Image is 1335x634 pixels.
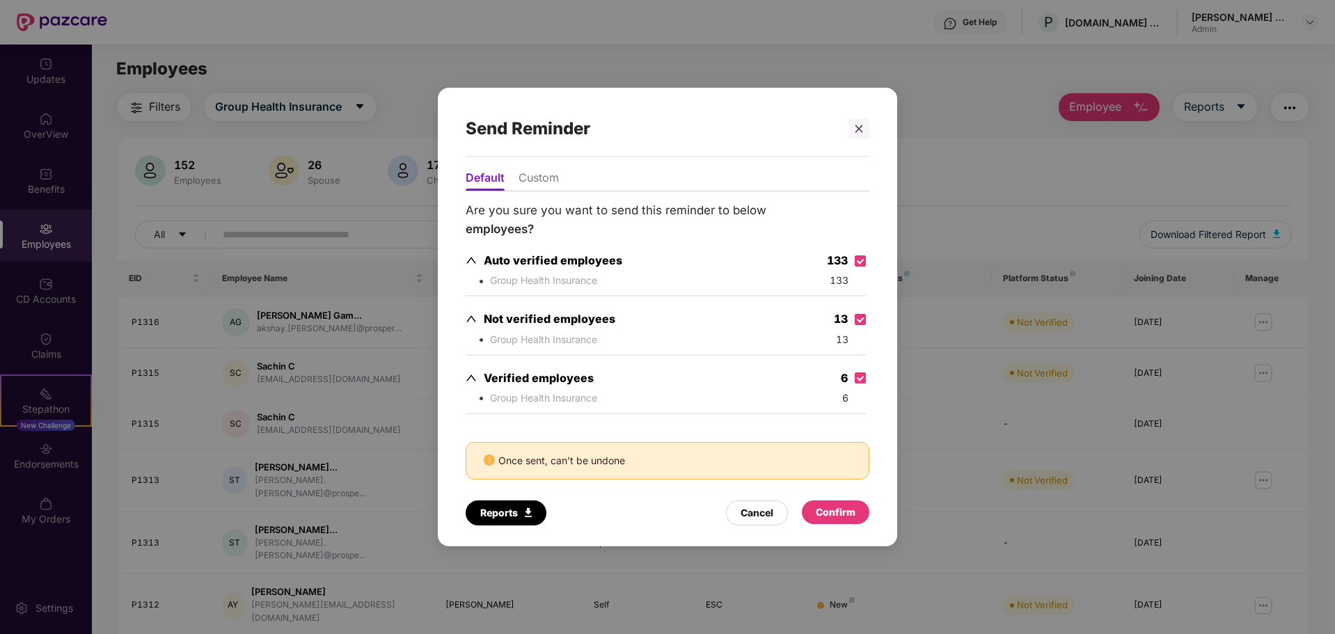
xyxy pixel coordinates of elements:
div: Confirm [816,505,855,520]
div: Send Reminder [466,102,836,156]
img: svg+xml;base64,PHN2ZyB4bWxucz0iaHR0cDovL3d3dy53My5vcmcvMjAwMC9zdmciIHdpZHRoPSI4IiBoZWlnaHQ9IjgiIH... [480,280,483,283]
div: Cancel [741,505,773,521]
span: 13 [834,312,848,326]
span: up [466,372,477,383]
span: 133 [830,273,848,288]
p: Are you sure you want to send this reminder to below [466,201,869,238]
div: employees? [466,220,869,239]
img: svg+xml;base64,PHN2ZyB4bWxucz0iaHR0cDovL3d3dy53My5vcmcvMjAwMC9zdmciIHdpZHRoPSI4IiBoZWlnaHQ9IjgiIH... [480,397,483,400]
span: 6 [842,390,848,406]
span: 13 [836,332,848,347]
span: Verified employees [484,371,594,385]
span: up [466,313,477,324]
span: Auto verified employees [484,253,622,267]
img: svg+xml;base64,PHN2ZyB4bWxucz0iaHR0cDovL3d3dy53My5vcmcvMjAwMC9zdmciIHdpZHRoPSI4IiBoZWlnaHQ9IjgiIH... [480,338,483,342]
span: info-circle [484,454,495,466]
div: Once sent, can’t be undone [466,442,869,480]
div: Reports [480,505,532,521]
span: Group Health Insurance [490,392,597,404]
span: 133 [827,253,848,267]
li: Default [466,171,505,191]
span: Not verified employees [484,312,615,326]
span: Group Health Insurance [490,333,597,345]
span: 6 [841,371,848,385]
span: close [854,124,864,134]
li: Custom [519,171,559,191]
span: up [466,255,477,266]
span: Group Health Insurance [490,274,597,286]
img: Icon [525,508,532,517]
